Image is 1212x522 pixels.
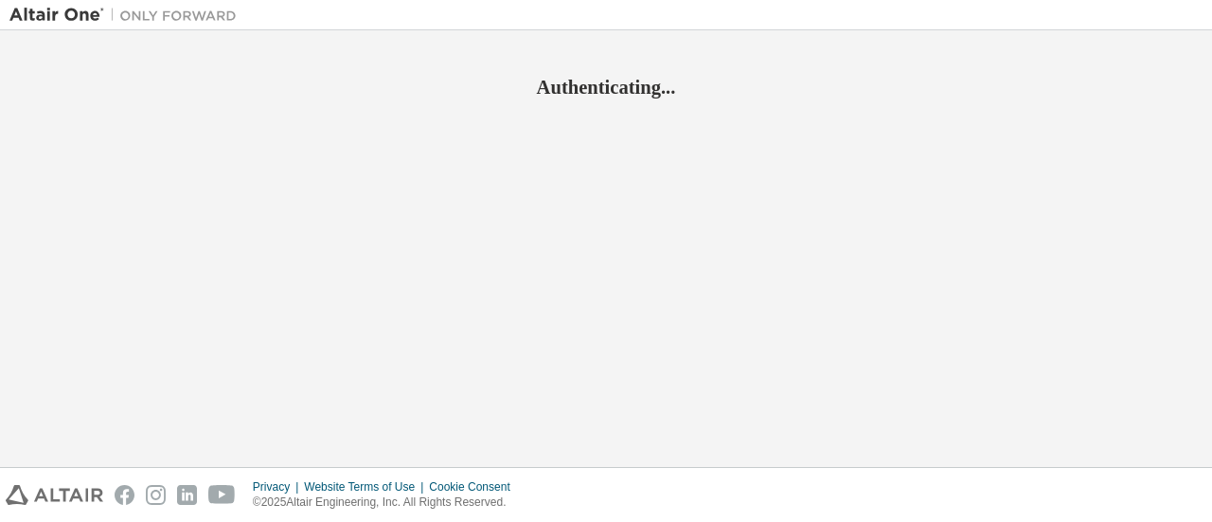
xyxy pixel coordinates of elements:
img: altair_logo.svg [6,485,103,505]
img: Altair One [9,6,246,25]
div: Website Terms of Use [304,479,429,495]
h2: Authenticating... [9,75,1203,99]
img: facebook.svg [115,485,134,505]
p: © 2025 Altair Engineering, Inc. All Rights Reserved. [253,495,522,511]
img: instagram.svg [146,485,166,505]
div: Cookie Consent [429,479,521,495]
div: Privacy [253,479,304,495]
img: linkedin.svg [177,485,197,505]
img: youtube.svg [208,485,236,505]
